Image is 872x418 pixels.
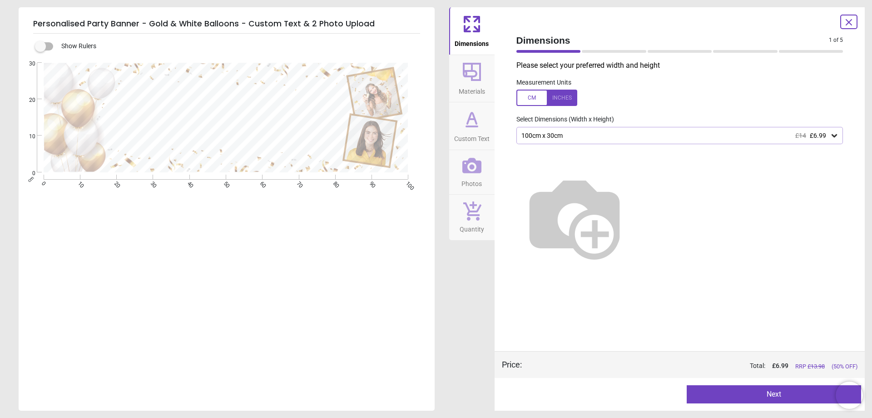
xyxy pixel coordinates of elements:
[772,362,788,371] span: £
[449,55,495,102] button: Materials
[461,175,482,189] span: Photos
[509,115,614,124] label: Select Dimensions (Width x Height)
[516,60,851,71] p: Please select your preferred width and height
[18,133,35,141] span: 10
[776,362,788,369] span: 6.99
[687,385,861,403] button: Next
[832,363,857,371] span: (50% OFF)
[40,41,435,52] div: Show Rulers
[829,36,843,44] span: 1 of 5
[810,132,826,139] span: £6.99
[455,35,489,49] span: Dimensions
[795,132,806,139] span: £14
[459,83,485,96] span: Materials
[535,362,858,371] div: Total:
[33,15,420,34] h5: Personalised Party Banner - Gold & White Balloons - Custom Text & 2 Photo Upload
[516,159,633,275] img: Helper for size comparison
[449,102,495,150] button: Custom Text
[795,363,825,371] span: RRP
[502,359,522,370] div: Price :
[18,96,35,104] span: 20
[18,60,35,68] span: 30
[18,170,35,177] span: 0
[449,195,495,240] button: Quantity
[454,130,490,144] span: Custom Text
[449,150,495,195] button: Photos
[516,78,571,87] label: Measurement Units
[449,7,495,55] button: Dimensions
[460,221,484,234] span: Quantity
[520,132,830,140] div: 100cm x 30cm
[516,34,829,47] span: Dimensions
[808,363,825,370] span: £ 13.98
[836,382,863,409] iframe: Brevo live chat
